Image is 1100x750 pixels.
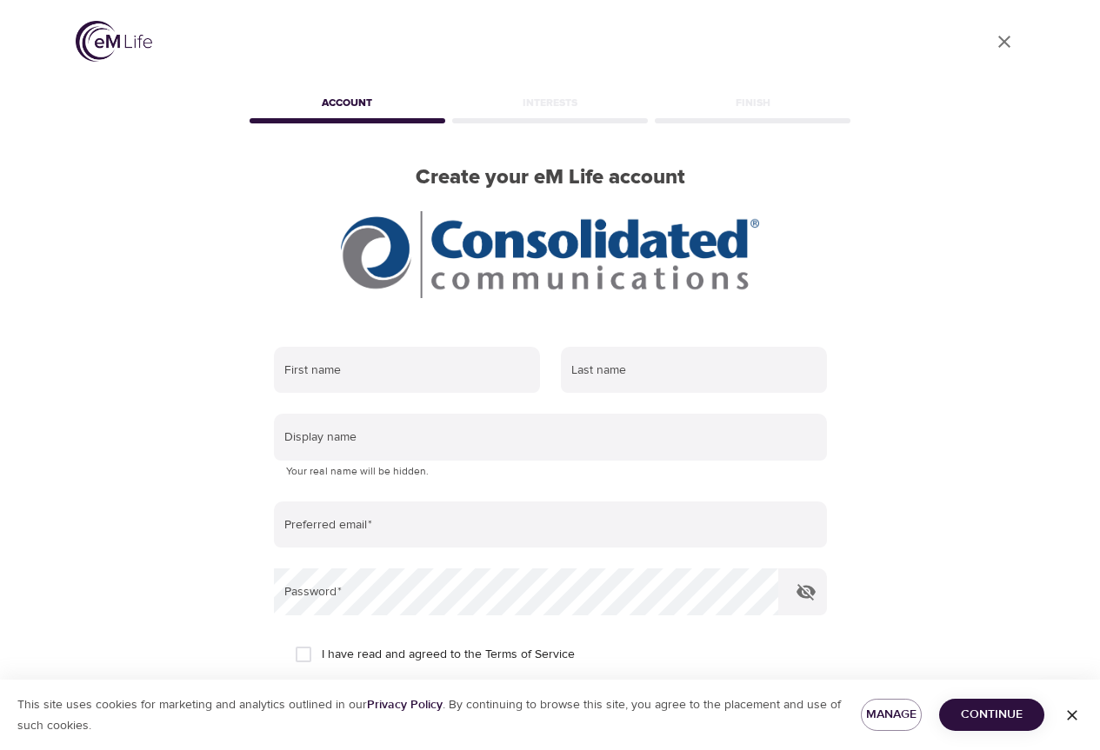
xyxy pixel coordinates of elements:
button: Manage [861,699,922,731]
a: Terms of Service [485,646,575,664]
button: Continue [939,699,1044,731]
img: logo [76,21,152,62]
p: Your real name will be hidden. [286,463,815,481]
span: I have read and agreed to the [322,646,575,664]
h2: Create your eM Life account [246,165,855,190]
img: CCI%20logo_rgb_hr.jpg [341,211,758,298]
span: Continue [953,704,1030,726]
a: Privacy Policy [367,697,443,713]
a: close [983,21,1025,63]
span: Manage [875,704,908,726]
